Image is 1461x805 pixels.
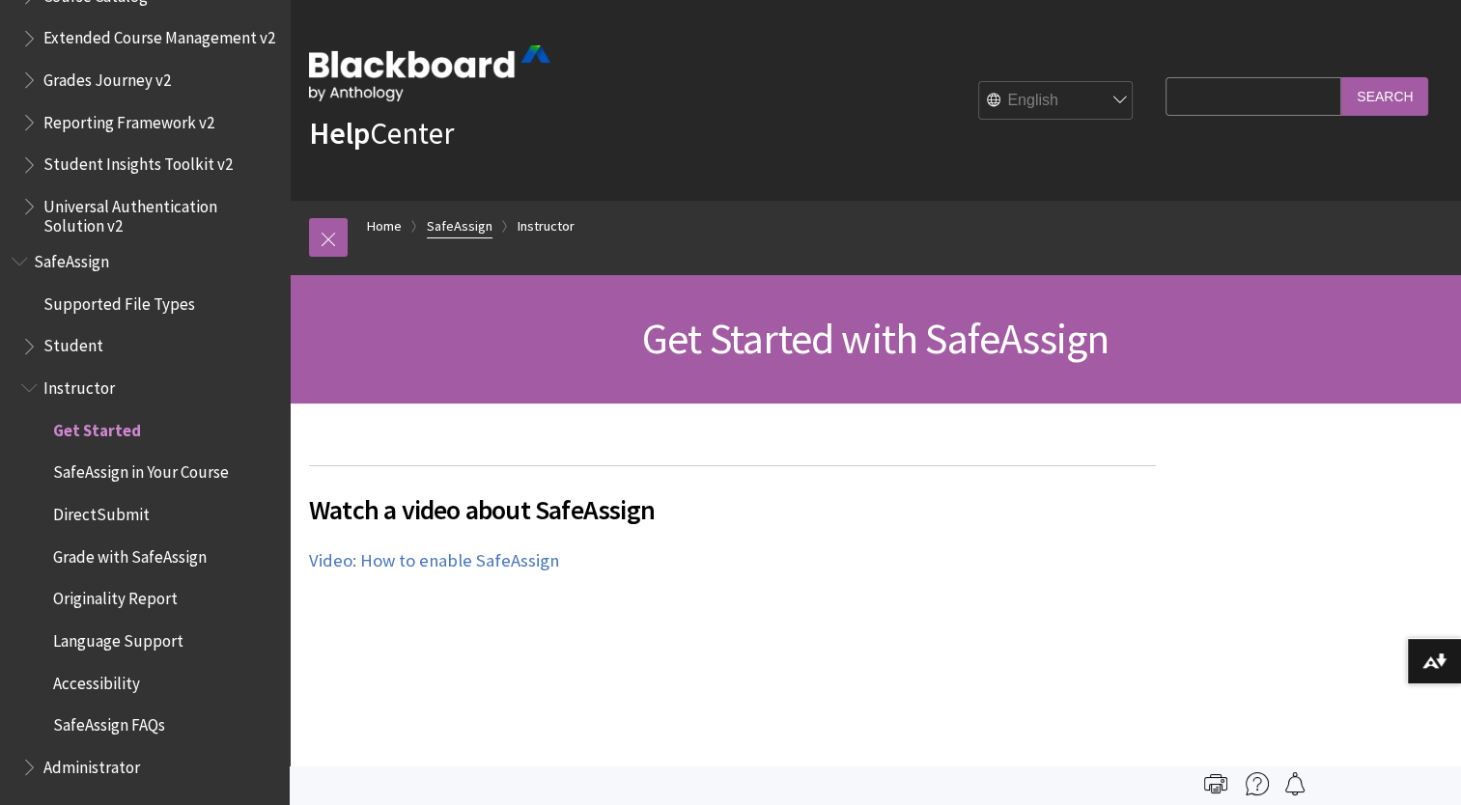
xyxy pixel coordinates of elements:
[34,245,109,271] span: SafeAssign
[53,541,207,567] span: Grade with SafeAssign
[518,214,575,238] a: Instructor
[427,214,492,238] a: SafeAssign
[43,22,275,48] span: Extended Course Management v2
[309,114,370,153] strong: Help
[309,489,1156,530] span: Watch a video about SafeAssign
[53,583,178,609] span: Originality Report
[43,288,195,314] span: Supported File Types
[43,190,276,236] span: Universal Authentication Solution v2
[309,45,550,101] img: Blackboard by Anthology
[53,414,141,440] span: Get Started
[43,372,115,398] span: Instructor
[1246,772,1269,795] img: More help
[309,114,454,153] a: HelpCenter
[53,498,150,524] span: DirectSubmit
[1341,77,1428,115] input: Search
[43,751,140,777] span: Administrator
[53,709,165,736] span: SafeAssign FAQs
[979,82,1134,121] select: Site Language Selector
[1283,772,1306,795] img: Follow this page
[43,149,233,175] span: Student Insights Toolkit v2
[12,245,278,784] nav: Book outline for Blackboard SafeAssign
[53,625,183,651] span: Language Support
[53,457,229,483] span: SafeAssign in Your Course
[1204,772,1227,795] img: Print
[642,312,1109,365] span: Get Started with SafeAssign
[309,549,559,572] a: Video: How to enable SafeAssign
[43,64,171,90] span: Grades Journey v2
[53,667,140,693] span: Accessibility
[367,214,402,238] a: Home
[43,106,214,132] span: Reporting Framework v2
[43,330,103,356] span: Student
